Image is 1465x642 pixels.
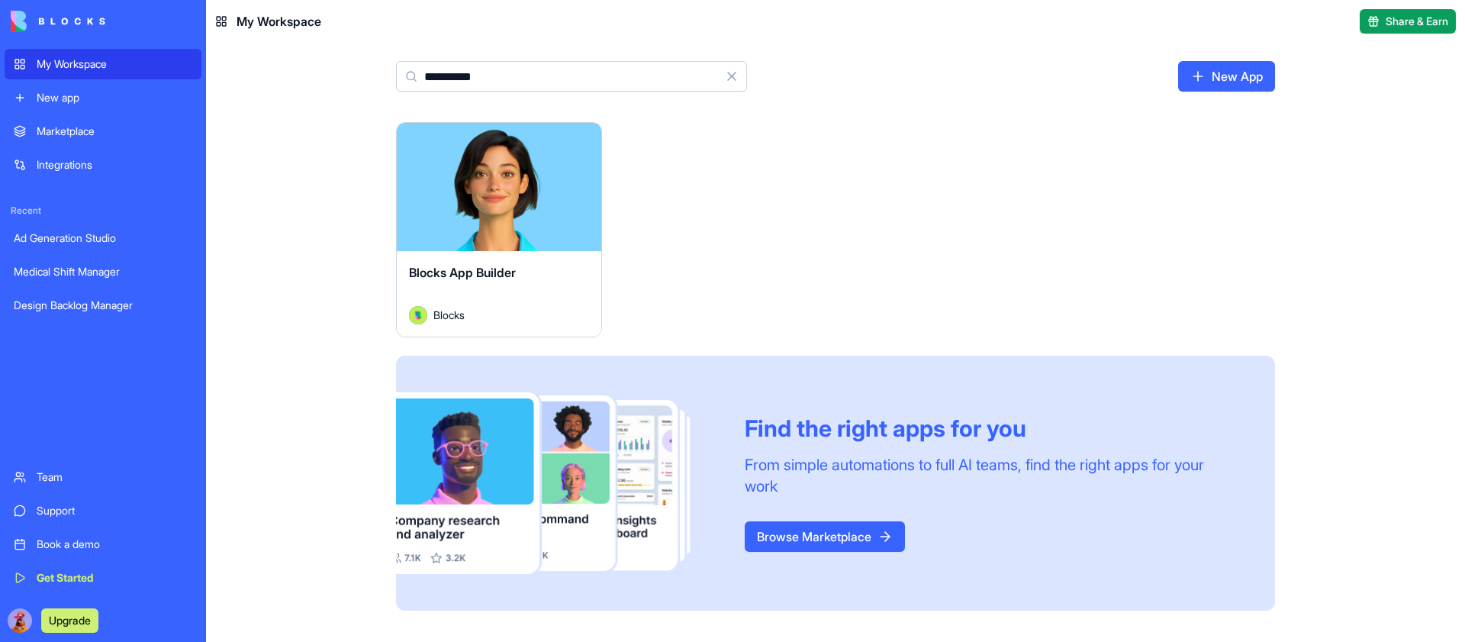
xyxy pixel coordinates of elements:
[433,307,465,323] span: Blocks
[5,82,201,113] a: New app
[1360,9,1456,34] button: Share & Earn
[409,265,516,280] span: Blocks App Builder
[37,56,192,72] div: My Workspace
[716,61,747,92] button: Clear
[37,469,192,485] div: Team
[37,157,192,173] div: Integrations
[745,415,1238,442] div: Find the right apps for you
[8,608,32,633] img: Kuku_Large_sla5px.png
[37,90,192,105] div: New app
[5,223,201,253] a: Ad Generation Studio
[396,122,602,337] a: Blocks App BuilderAvatarBlocks
[5,529,201,560] a: Book a demo
[5,462,201,492] a: Team
[11,11,105,32] img: logo
[745,454,1238,497] div: From simple automations to full AI teams, find the right apps for your work
[5,256,201,287] a: Medical Shift Manager
[14,231,192,246] div: Ad Generation Studio
[1178,61,1275,92] a: New App
[5,150,201,180] a: Integrations
[237,12,321,31] span: My Workspace
[14,298,192,313] div: Design Backlog Manager
[5,495,201,526] a: Support
[396,392,720,575] img: Frame_181_egmpey.png
[37,537,192,552] div: Book a demo
[41,608,98,633] button: Upgrade
[14,264,192,279] div: Medical Shift Manager
[37,503,192,518] div: Support
[41,612,98,627] a: Upgrade
[409,306,427,324] img: Avatar
[5,563,201,593] a: Get Started
[5,116,201,147] a: Marketplace
[5,49,201,79] a: My Workspace
[37,124,192,139] div: Marketplace
[1386,14,1448,29] span: Share & Earn
[5,205,201,217] span: Recent
[5,290,201,321] a: Design Backlog Manager
[745,521,905,552] a: Browse Marketplace
[37,570,192,586] div: Get Started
